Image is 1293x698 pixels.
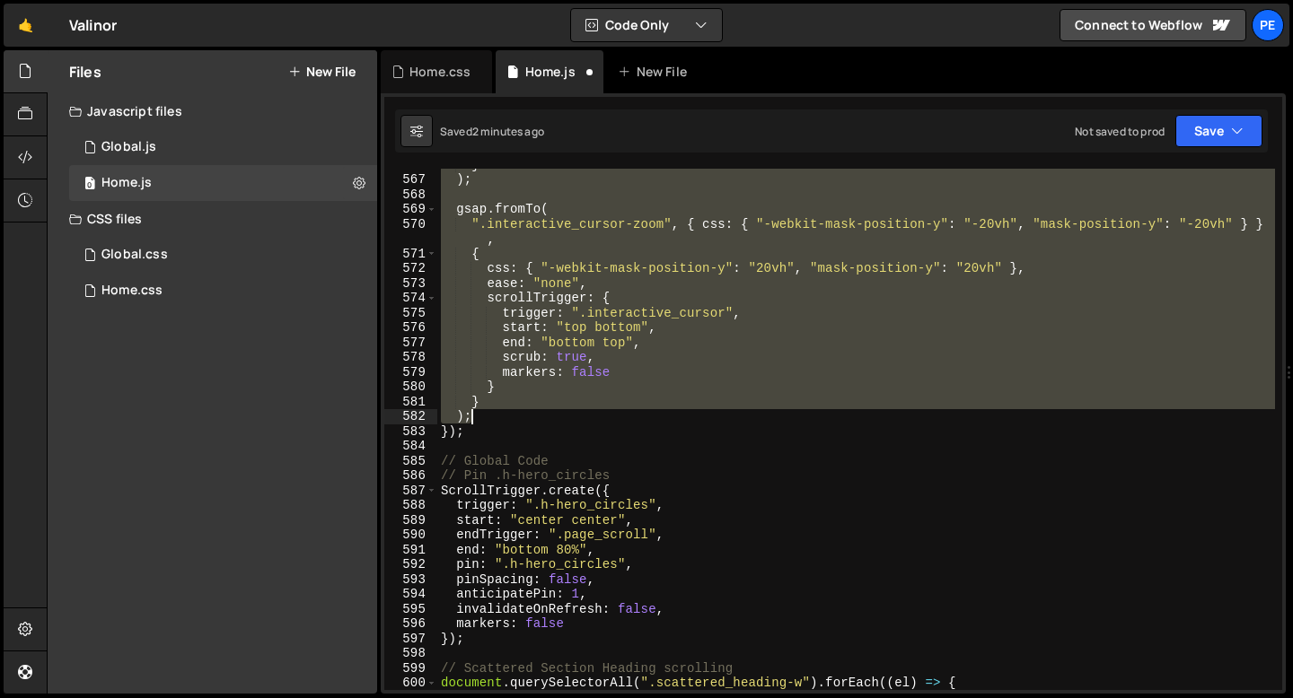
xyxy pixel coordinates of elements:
[384,498,437,513] div: 588
[384,557,437,572] div: 592
[384,320,437,336] div: 576
[384,247,437,262] div: 571
[571,9,722,41] button: Code Only
[1075,124,1165,139] div: Not saved to prod
[384,395,437,410] div: 581
[472,124,544,139] div: 2 minutes ago
[384,646,437,661] div: 598
[69,165,377,201] div: 16704/45652.js
[618,63,693,81] div: New File
[384,676,437,691] div: 600
[384,587,437,602] div: 594
[101,247,168,263] div: Global.css
[69,129,377,165] div: 16704/45653.js
[48,201,377,237] div: CSS files
[384,172,437,188] div: 567
[384,543,437,558] div: 591
[69,237,377,273] div: 16704/45678.css
[384,572,437,588] div: 593
[384,661,437,676] div: 599
[384,484,437,499] div: 587
[384,528,437,543] div: 590
[384,217,437,247] div: 570
[384,513,437,528] div: 589
[384,188,437,203] div: 568
[4,4,48,47] a: 🤙
[384,261,437,276] div: 572
[384,602,437,617] div: 595
[69,62,101,82] h2: Files
[48,93,377,129] div: Javascript files
[384,468,437,484] div: 586
[384,454,437,469] div: 585
[384,409,437,424] div: 582
[384,380,437,395] div: 580
[384,291,437,306] div: 574
[384,276,437,292] div: 573
[384,202,437,217] div: 569
[384,439,437,454] div: 584
[384,365,437,380] div: 579
[101,139,156,155] div: Global.js
[288,65,356,79] button: New File
[440,124,544,139] div: Saved
[1060,9,1246,41] a: Connect to Webflow
[101,283,163,299] div: Home.css
[84,178,95,192] span: 0
[384,632,437,647] div: 597
[384,350,437,365] div: 578
[384,616,437,632] div: 596
[409,63,471,81] div: Home.css
[384,424,437,440] div: 583
[525,63,576,81] div: Home.js
[1175,115,1262,147] button: Save
[384,306,437,321] div: 575
[69,273,377,309] div: 16704/45813.css
[384,336,437,351] div: 577
[101,175,152,191] div: Home.js
[1252,9,1284,41] a: Pe
[69,14,117,36] div: Valinor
